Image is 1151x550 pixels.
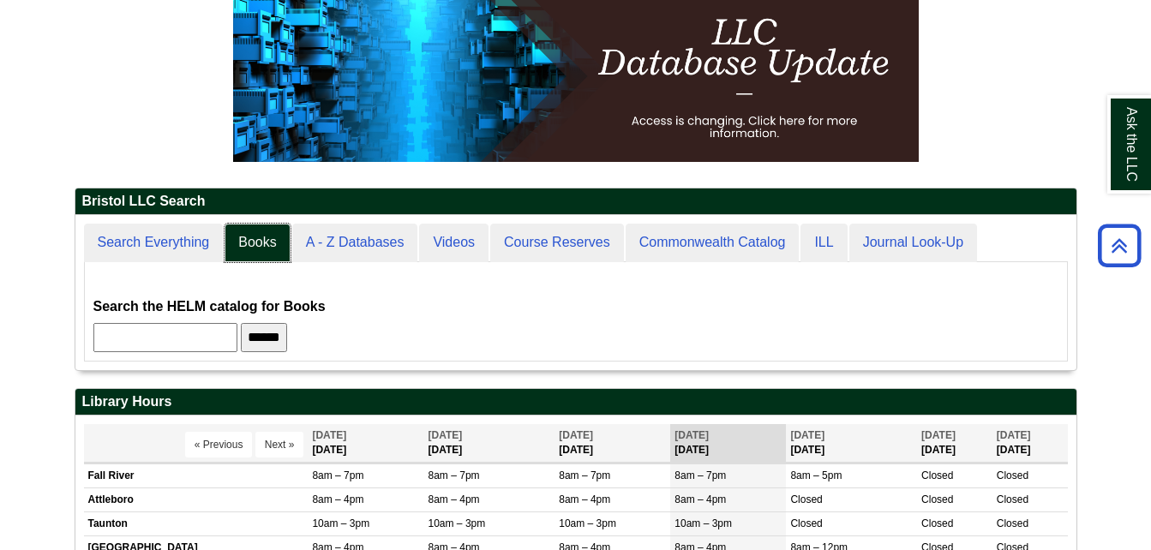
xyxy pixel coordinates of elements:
[429,429,463,441] span: [DATE]
[997,469,1028,481] span: Closed
[292,224,418,262] a: A - Z Databases
[308,424,423,463] th: [DATE]
[75,188,1076,215] h2: Bristol LLC Search
[674,493,726,505] span: 8am – 4pm
[790,429,824,441] span: [DATE]
[429,493,480,505] span: 8am – 4pm
[84,488,309,512] td: Attleboro
[555,424,670,463] th: [DATE]
[997,429,1031,441] span: [DATE]
[997,517,1028,529] span: Closed
[559,429,593,441] span: [DATE]
[419,224,489,262] a: Videos
[921,517,953,529] span: Closed
[921,493,953,505] span: Closed
[992,424,1068,463] th: [DATE]
[424,424,555,463] th: [DATE]
[921,429,956,441] span: [DATE]
[921,469,953,481] span: Closed
[790,469,842,481] span: 8am – 5pm
[93,271,1058,352] div: Books
[674,517,732,529] span: 10am – 3pm
[997,493,1028,505] span: Closed
[429,469,480,481] span: 8am – 7pm
[84,224,224,262] a: Search Everything
[559,469,610,481] span: 8am – 7pm
[674,429,709,441] span: [DATE]
[559,493,610,505] span: 8am – 4pm
[312,493,363,505] span: 8am – 4pm
[674,469,726,481] span: 8am – 7pm
[786,424,917,463] th: [DATE]
[790,517,822,529] span: Closed
[75,389,1076,415] h2: Library Hours
[849,224,977,262] a: Journal Look-Up
[84,512,309,536] td: Taunton
[312,517,369,529] span: 10am – 3pm
[490,224,624,262] a: Course Reserves
[225,224,290,262] a: Books
[917,424,992,463] th: [DATE]
[800,224,847,262] a: ILL
[626,224,800,262] a: Commonwealth Catalog
[84,464,309,488] td: Fall River
[429,517,486,529] span: 10am – 3pm
[185,432,253,457] button: « Previous
[790,493,822,505] span: Closed
[1092,234,1147,257] a: Back to Top
[312,469,363,481] span: 8am – 7pm
[559,517,616,529] span: 10am – 3pm
[255,432,304,457] button: Next »
[312,429,346,441] span: [DATE]
[670,424,786,463] th: [DATE]
[93,295,326,319] label: Search the HELM catalog for Books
